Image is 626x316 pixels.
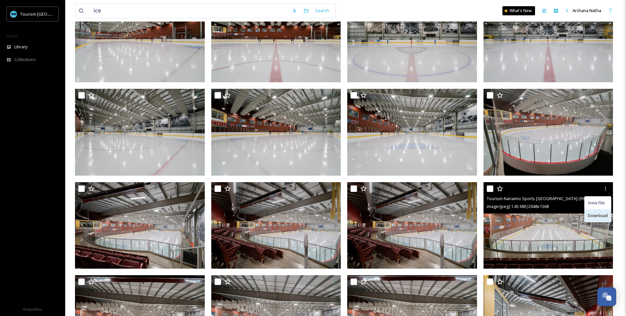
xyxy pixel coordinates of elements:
span: Library [14,44,27,50]
img: Tourism Nanaimo Sports Nanaimo Ice Centre (105).jpg [75,89,205,176]
input: Search your library [90,4,289,18]
a: Archana Natha [562,4,604,17]
a: Privacy Policy [23,305,42,313]
span: Archana Natha [573,8,601,13]
span: View File [588,200,605,206]
img: tourism_nanaimo_logo.jpeg [10,11,17,17]
span: Download [588,213,608,219]
span: Tourism Nanaimo Sports [GEOGRAPHIC_DATA] (99).jpg [487,196,592,201]
img: Tourism Nanaimo Sports Nanaimo Ice Centre (101).jpg [75,182,205,269]
span: image/jpeg | 1.45 MB | 2048 x 1368 [487,203,549,209]
a: What's New [502,6,535,15]
button: Open Chat [597,287,616,306]
span: MEDIA [7,34,18,39]
img: Tourism Nanaimo Sports Nanaimo Ice Centre (100).jpg [211,182,341,269]
img: Tourism Nanaimo Sports Nanaimo Ice Centre (104).jpg [211,89,341,176]
span: Tourism [GEOGRAPHIC_DATA] [20,11,79,17]
span: Collections [14,56,36,63]
div: Search [312,4,332,17]
span: Privacy Policy [23,307,42,311]
img: Tourism Nanaimo Sports Nanaimo Ice Centre (102).jpg [484,89,613,176]
img: Tourism Nanaimo Sports Nanaimo Ice Centre (103).jpg [347,89,477,176]
img: Tourism Nanaimo Sports Nanaimo Ice Centre (100).jpg [347,182,477,269]
img: Tourism Nanaimo Sports Nanaimo Ice Centre (99).jpg [484,182,613,269]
